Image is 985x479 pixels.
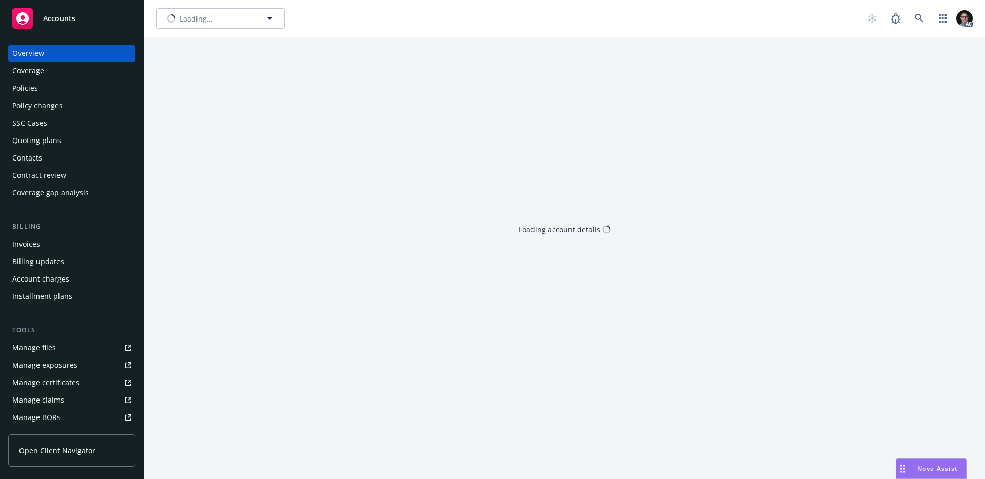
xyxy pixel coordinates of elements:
div: Coverage [12,63,44,79]
div: SSC Cases [12,115,47,131]
div: Contract review [12,167,66,184]
div: Quoting plans [12,132,61,149]
a: Accounts [8,4,135,33]
a: Manage exposures [8,357,135,373]
button: Loading... [156,8,285,29]
div: Manage certificates [12,374,80,391]
div: Policies [12,80,38,96]
div: Policy changes [12,97,63,114]
a: Policy changes [8,97,135,114]
span: Nova Assist [917,464,958,473]
div: Tools [8,325,135,335]
a: SSC Cases [8,115,135,131]
div: Installment plans [12,288,72,305]
a: Coverage [8,63,135,79]
a: Manage BORs [8,409,135,426]
button: Nova Assist [896,458,967,479]
a: Installment plans [8,288,135,305]
a: Manage certificates [8,374,135,391]
a: Switch app [933,8,953,29]
span: Loading... [180,13,213,24]
div: Loading account details [519,224,600,235]
div: Overview [12,45,44,62]
a: Overview [8,45,135,62]
a: Coverage gap analysis [8,185,135,201]
img: photo [956,10,973,27]
a: Contract review [8,167,135,184]
a: Search [909,8,930,29]
div: Billing [8,222,135,232]
span: Open Client Navigator [19,445,95,456]
div: Coverage gap analysis [12,185,89,201]
a: Billing updates [8,253,135,270]
div: Manage BORs [12,409,61,426]
a: Invoices [8,236,135,252]
div: Manage claims [12,392,64,408]
a: Manage files [8,340,135,356]
a: Report a Bug [885,8,906,29]
div: Billing updates [12,253,64,270]
div: Invoices [12,236,40,252]
a: Quoting plans [8,132,135,149]
div: Manage files [12,340,56,356]
a: Manage claims [8,392,135,408]
a: Policies [8,80,135,96]
div: Account charges [12,271,69,287]
a: Account charges [8,271,135,287]
a: Start snowing [862,8,882,29]
span: Accounts [43,14,75,23]
a: Contacts [8,150,135,166]
div: Drag to move [896,459,909,478]
div: Manage exposures [12,357,77,373]
div: Contacts [12,150,42,166]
